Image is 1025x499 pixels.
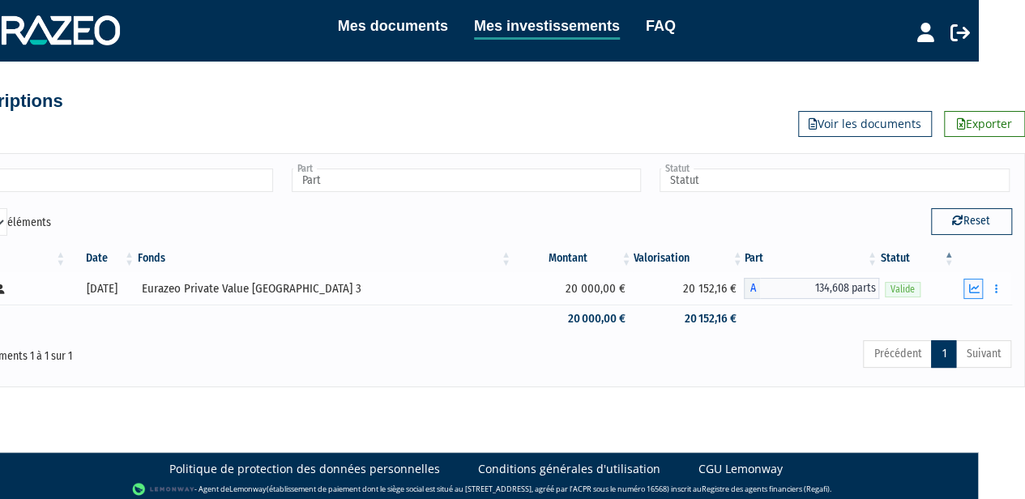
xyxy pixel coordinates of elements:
[474,15,620,40] a: Mes investissements
[931,340,956,368] a: 1
[169,461,440,477] a: Politique de protection des données personnelles
[73,280,130,297] div: [DATE]
[132,481,194,497] img: logo-lemonway.png
[633,272,744,305] td: 20 152,16 €
[229,483,267,493] a: Lemonway
[931,208,1012,234] button: Reset
[744,245,878,272] th: Part: activer pour trier la colonne par ordre croissant
[955,340,1011,368] a: Suivant
[67,245,136,272] th: Date: activer pour trier la colonne par ordre croissant
[885,282,920,297] span: Valide
[338,15,448,37] a: Mes documents
[646,15,676,37] a: FAQ
[633,245,744,272] th: Valorisation: activer pour trier la colonne par ordre croissant
[136,245,513,272] th: Fonds: activer pour trier la colonne par ordre croissant
[798,111,932,137] a: Voir les documents
[698,461,783,477] a: CGU Lemonway
[744,278,878,299] div: A - Eurazeo Private Value Europe 3
[513,305,633,333] td: 20 000,00 €
[879,245,956,272] th: Statut : activer pour trier la colonne par ordre d&eacute;croissant
[142,280,507,297] div: Eurazeo Private Value [GEOGRAPHIC_DATA] 3
[513,245,633,272] th: Montant: activer pour trier la colonne par ordre croissant
[633,305,744,333] td: 20 152,16 €
[478,461,660,477] a: Conditions générales d'utilisation
[513,272,633,305] td: 20 000,00 €
[944,111,1025,137] a: Exporter
[760,278,878,299] span: 134,608 parts
[702,483,830,493] a: Registre des agents financiers (Regafi)
[863,340,932,368] a: Précédent
[744,278,760,299] span: A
